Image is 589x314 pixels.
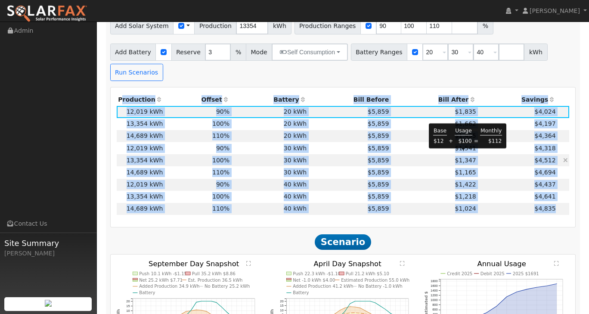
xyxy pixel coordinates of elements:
[126,309,130,313] text: 10
[293,277,335,282] text: Net -1.0 kWh $4.00
[231,118,308,130] td: 20 kWh
[216,181,229,188] span: 90%
[433,126,447,135] td: Base
[368,145,389,152] span: $5,859
[534,193,555,200] span: $4,641
[110,64,163,81] button: Run Scenarios
[486,312,487,313] circle: onclick=""
[431,284,438,288] text: 1600
[351,44,408,61] span: Battery Ranges
[390,313,391,314] circle: onclick=""
[171,44,206,61] span: Reserve
[521,96,548,103] span: Savings
[201,310,202,311] circle: onclick=""
[455,169,476,176] span: $1,165
[231,166,308,178] td: 30 kWh
[139,290,155,295] text: Battery
[211,301,212,302] circle: onclick=""
[192,271,236,276] text: Pull 35.2 kWh $8.86
[536,286,537,288] circle: onclick=""
[368,181,389,188] span: $5,859
[391,94,477,106] th: Bill After
[455,157,476,164] span: $1,347
[206,301,207,302] circle: onclick=""
[368,108,389,115] span: $5,859
[370,313,371,314] circle: onclick=""
[526,289,527,290] circle: onclick=""
[226,311,227,312] circle: onclick=""
[355,301,356,302] circle: onclick=""
[117,118,164,130] td: 13,354 kWh
[432,308,437,311] text: 600
[117,166,164,178] td: 14,689 kWh
[216,302,217,303] circle: onclick=""
[293,271,341,276] text: Push 22.3 kWh -$1.10
[231,154,308,166] td: 30 kWh
[206,311,207,312] circle: onclick=""
[117,142,164,154] td: 12,019 kWh
[455,108,476,115] span: $1,835
[455,120,476,127] span: $1,662
[188,277,243,282] text: Est. Production 36.5 kWh
[212,132,229,139] span: 110%
[45,300,52,307] img: retrieve
[455,137,472,146] td: $100
[524,44,547,61] span: kWh
[212,169,229,176] span: 110%
[117,130,164,142] td: 14,689 kWh
[534,145,555,152] span: $4,318
[480,137,502,146] td: $112
[563,157,568,164] a: Hide scenario
[496,305,497,307] circle: onclick=""
[231,142,308,154] td: 30 kWh
[212,193,229,200] span: 100%
[110,17,174,34] span: Add Solar System
[385,309,386,310] circle: onclick=""
[4,249,92,258] div: [PERSON_NAME]
[344,307,346,308] circle: onclick=""
[117,203,164,215] td: 14,689 kWh
[368,132,389,139] span: $5,859
[280,299,284,303] text: 20
[513,271,539,276] text: 2025 $1691
[231,179,308,191] td: 40 kWh
[4,237,92,249] span: Site Summary
[231,191,308,203] td: 40 kWh
[477,17,493,34] span: %
[516,291,518,292] circle: onclick=""
[368,157,389,164] span: $5,859
[280,308,284,312] text: 10
[139,277,183,282] text: Net 25.2 kWh $7.71
[126,299,130,303] text: 20
[350,306,351,307] circle: onclick=""
[365,310,366,311] circle: onclick=""
[194,17,236,34] span: Production
[231,203,308,215] td: 40 kWh
[534,205,555,212] span: $4,835
[455,205,476,212] span: $1,024
[534,120,555,127] span: $4,197
[315,234,371,250] span: Scenario
[534,181,555,188] span: $4,437
[221,306,222,308] circle: onclick=""
[246,44,272,61] span: Mode
[117,191,164,203] td: 13,354 kWh
[164,94,231,106] th: Offset
[433,137,447,146] td: $12
[431,289,438,292] text: 1400
[126,304,130,308] text: 15
[110,44,156,61] span: Add Battery
[186,311,187,312] circle: onclick=""
[341,277,410,282] text: Estimated Production 55.0 kWh
[360,312,361,314] circle: onclick=""
[350,312,351,314] circle: onclick=""
[368,169,389,176] span: $5,859
[340,310,341,311] circle: onclick=""
[556,283,558,284] circle: onclick=""
[117,179,164,191] td: 12,019 kWh
[534,157,555,164] span: $4,512
[117,154,164,166] td: 13,354 kWh
[474,137,479,146] td: =
[216,145,229,152] span: 90%
[368,193,389,200] span: $5,859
